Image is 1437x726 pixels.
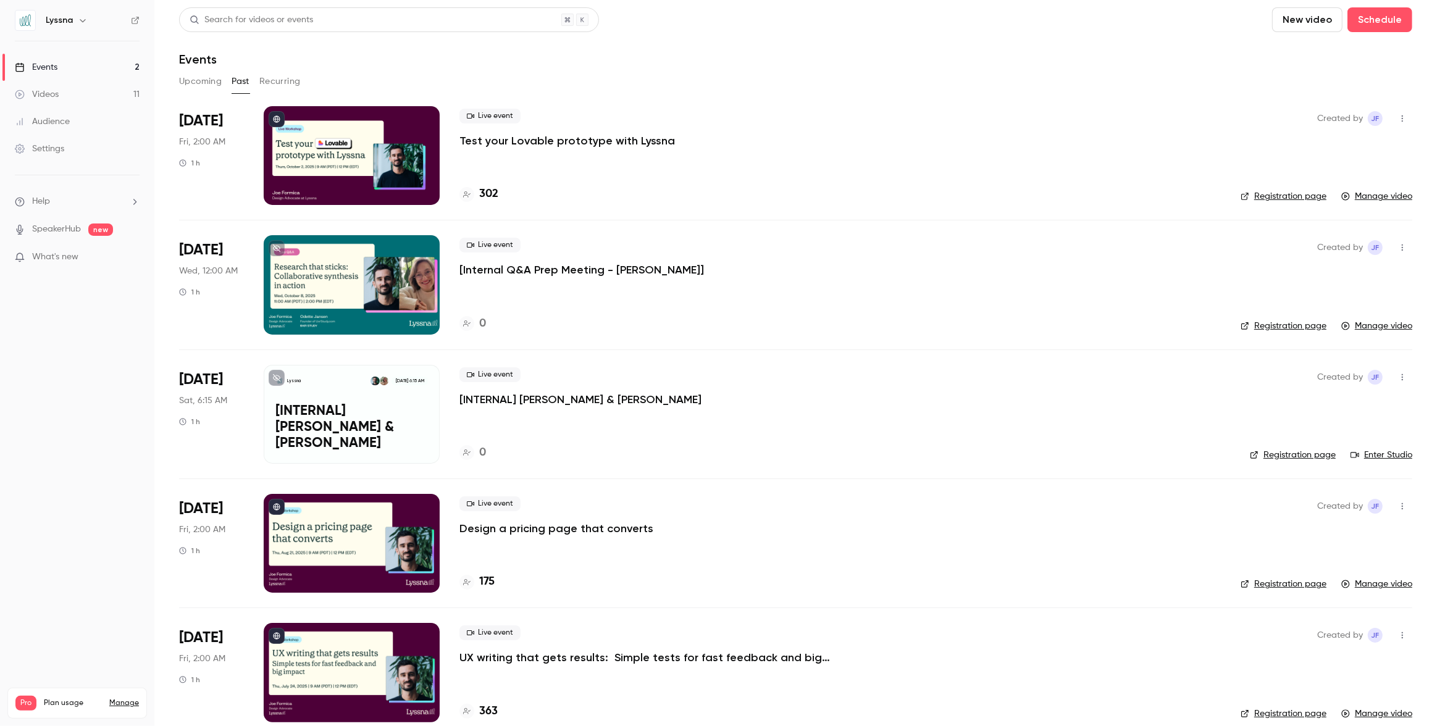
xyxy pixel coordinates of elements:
a: Manage video [1341,578,1412,590]
button: Schedule [1347,7,1412,32]
button: Recurring [259,72,301,91]
h4: 363 [479,703,498,720]
span: Fri, 2:00 AM [179,136,225,148]
a: Registration page [1241,320,1326,332]
div: 1 h [179,417,200,427]
span: Live event [459,238,521,252]
span: JF [1372,240,1380,255]
div: Search for videos or events [190,14,313,27]
span: [DATE] [179,628,223,648]
span: What's new [32,251,78,264]
a: Manage video [1341,190,1412,202]
span: Joe Formica [1368,111,1383,126]
div: Aug 29 Fri, 4:15 PM (America/New York) [179,365,244,464]
span: Joe Formica [1368,499,1383,514]
a: Manage video [1341,707,1412,720]
span: Live event [459,109,521,123]
a: [INTERNAL] Odette Jansen & Joe FormicaLyssnaOdette JansenJoe Formica[DATE] 6:15 AM[INTERNAL] [PER... [264,365,440,464]
h4: 302 [479,186,498,202]
span: Pro [15,696,36,711]
div: 1 h [179,675,200,685]
button: New video [1272,7,1343,32]
button: Past [232,72,249,91]
span: Plan usage [44,698,102,708]
span: JF [1372,499,1380,514]
p: [INTERNAL] [PERSON_NAME] & [PERSON_NAME] [275,404,428,451]
a: Registration page [1250,449,1336,461]
a: Registration page [1241,578,1326,590]
div: Events [15,61,57,73]
div: Audience [15,115,70,128]
a: Design a pricing page that converts [459,521,653,536]
iframe: Noticeable Trigger [125,252,140,263]
a: Test your Lovable prototype with Lyssna [459,133,675,148]
div: Jul 24 Thu, 12:00 PM (America/New York) [179,623,244,722]
span: JF [1372,628,1380,643]
li: help-dropdown-opener [15,195,140,208]
a: Manage [109,698,139,708]
a: [Internal Q&A Prep Meeting - [PERSON_NAME]] [459,262,704,277]
div: Aug 21 Thu, 12:00 PM (America/New York) [179,494,244,593]
div: Settings [15,143,64,155]
a: SpeakerHub [32,223,81,236]
div: Oct 2 Thu, 12:00 PM (America/New York) [179,106,244,205]
span: [DATE] [179,240,223,260]
div: Videos [15,88,59,101]
a: Manage video [1341,320,1412,332]
span: Joe Formica [1368,370,1383,385]
img: Odette Jansen [380,377,388,385]
p: Lyssna [287,378,301,384]
span: JF [1372,111,1380,126]
span: Joe Formica [1368,628,1383,643]
h1: Events [179,52,217,67]
span: Created by [1317,499,1363,514]
a: 0 [459,444,486,461]
h6: Lyssna [46,14,73,27]
span: Joe Formica [1368,240,1383,255]
a: Registration page [1241,707,1326,720]
a: Registration page [1241,190,1326,202]
span: Help [32,195,50,208]
a: Enter Studio [1351,449,1412,461]
h4: 0 [479,444,486,461]
a: [INTERNAL] [PERSON_NAME] & [PERSON_NAME] [459,392,702,407]
span: Live event [459,625,521,640]
span: [DATE] [179,111,223,131]
span: JF [1372,370,1380,385]
button: Upcoming [179,72,222,91]
img: Joe Formica [371,377,379,385]
a: 175 [459,574,495,590]
span: [DATE] [179,370,223,390]
span: Live event [459,496,521,511]
span: Created by [1317,628,1363,643]
span: Created by [1317,370,1363,385]
div: 1 h [179,546,200,556]
span: Fri, 2:00 AM [179,524,225,536]
a: UX writing that gets results: Simple tests for fast feedback and big impact [459,650,830,665]
img: Lyssna [15,10,35,30]
span: Fri, 2:00 AM [179,653,225,665]
span: Created by [1317,240,1363,255]
span: Live event [459,367,521,382]
span: Created by [1317,111,1363,126]
div: 1 h [179,287,200,297]
span: Sat, 6:15 AM [179,394,227,407]
span: new [88,223,113,236]
span: [DATE] 6:15 AM [392,377,427,385]
h4: 175 [479,574,495,590]
span: [DATE] [179,499,223,519]
a: 363 [459,703,498,720]
h4: 0 [479,315,486,332]
span: Wed, 12:00 AM [179,265,238,277]
div: 1 h [179,158,200,168]
div: Sep 23 Tue, 10:00 AM (America/New York) [179,235,244,334]
a: 0 [459,315,486,332]
a: 302 [459,186,498,202]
